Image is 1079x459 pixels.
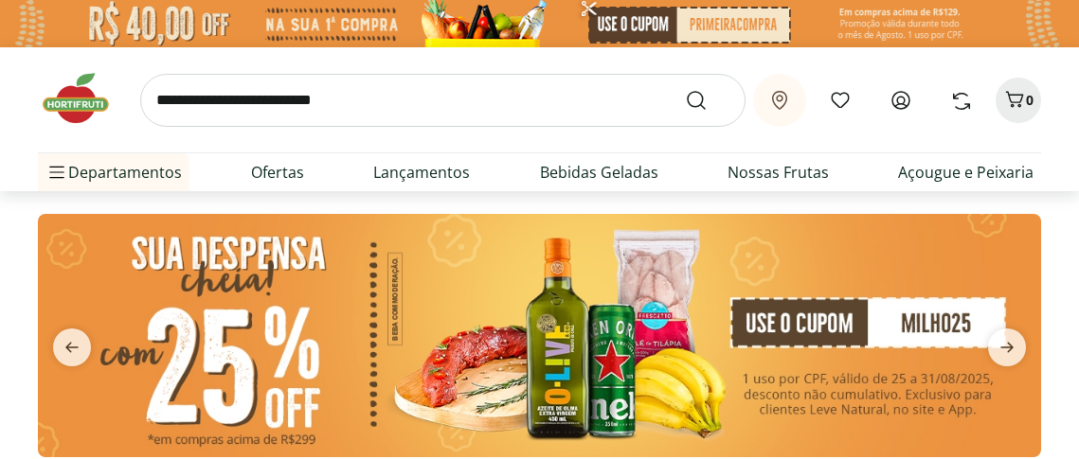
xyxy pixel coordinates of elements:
[140,74,746,127] input: search
[996,78,1041,123] button: Carrinho
[373,161,470,184] a: Lançamentos
[251,161,304,184] a: Ofertas
[45,150,68,195] button: Menu
[973,328,1041,366] button: next
[540,161,658,184] a: Bebidas Geladas
[728,161,829,184] a: Nossas Frutas
[38,328,106,366] button: previous
[38,214,1041,456] img: cupom
[1026,91,1034,109] span: 0
[685,89,730,112] button: Submit Search
[38,70,133,127] img: Hortifruti
[45,150,182,195] span: Departamentos
[898,161,1034,184] a: Açougue e Peixaria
